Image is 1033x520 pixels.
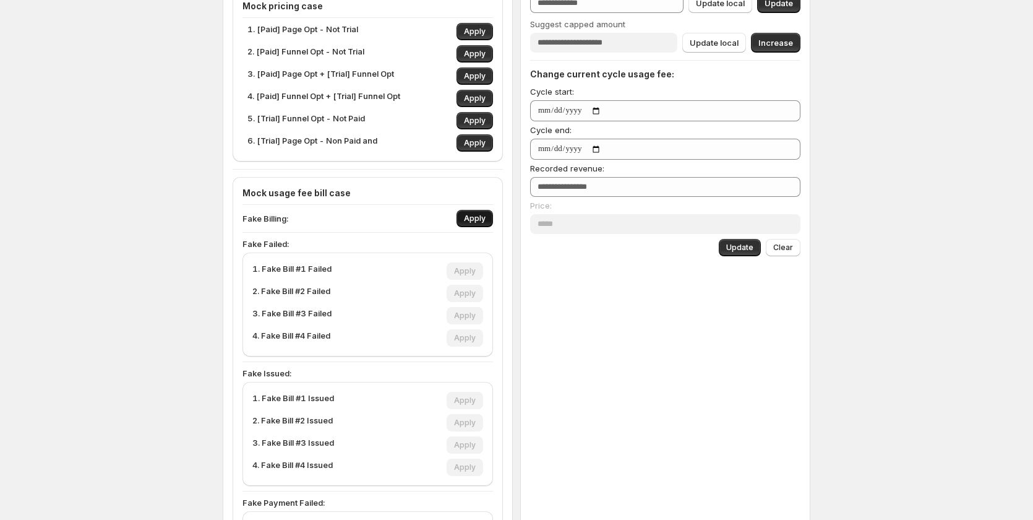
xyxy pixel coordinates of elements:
[456,112,493,129] button: Apply
[464,138,486,148] span: Apply
[247,134,377,152] p: 6. [Trial] Page Opt - Non Paid and
[456,67,493,85] button: Apply
[530,87,574,97] span: Cycle start:
[773,243,793,253] span: Clear
[247,112,365,129] p: 5. [Trial] Funnel Opt - Not Paid
[456,23,493,40] button: Apply
[719,239,761,256] button: Update
[751,33,800,53] button: Increase
[530,125,572,135] span: Cycle end:
[456,90,493,107] button: Apply
[464,116,486,126] span: Apply
[247,90,400,107] p: 4. [Paid] Funnel Opt + [Trial] Funnel Opt
[464,27,486,37] span: Apply
[464,49,486,59] span: Apply
[456,45,493,63] button: Apply
[464,214,486,223] span: Apply
[456,134,493,152] button: Apply
[252,262,332,280] p: 1. Fake Bill #1 Failed
[682,33,746,53] button: Update local
[242,367,493,379] p: Fake Issued:
[530,19,625,29] span: Suggest capped amount
[252,414,333,431] p: 2. Fake Bill #2 Issued
[242,238,493,250] p: Fake Failed:
[464,93,486,103] span: Apply
[252,392,334,409] p: 1. Fake Bill #1 Issued
[530,201,552,210] span: Price:
[252,329,330,347] p: 4. Fake Bill #4 Failed
[252,307,332,324] p: 3. Fake Bill #3 Failed
[247,67,394,85] p: 3. [Paid] Page Opt + [Trial] Funnel Opt
[456,210,493,227] button: Apply
[464,71,486,81] span: Apply
[252,459,333,476] p: 4. Fake Bill #4 Issued
[242,212,288,225] p: Fake Billing:
[252,285,330,302] p: 2. Fake Bill #2 Failed
[530,163,604,173] span: Recorded revenue:
[530,68,800,80] h4: Change current cycle usage fee:
[247,45,364,63] p: 2. [Paid] Funnel Opt - Not Trial
[690,37,739,49] span: Update local
[242,187,493,199] h4: Mock usage fee bill case
[247,23,358,40] p: 1. [Paid] Page Opt - Not Trial
[242,496,493,509] p: Fake Payment Failed:
[758,37,793,49] span: Increase
[252,436,334,454] p: 3. Fake Bill #3 Issued
[766,239,800,256] button: Clear
[726,243,753,253] span: Update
